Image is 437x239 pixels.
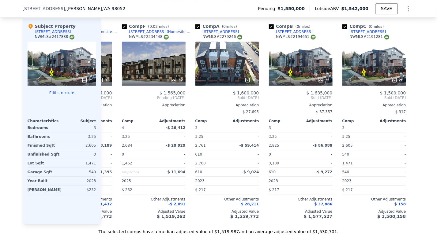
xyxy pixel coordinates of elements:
[122,126,124,130] span: 4
[28,177,61,185] div: Year Built
[243,110,259,114] span: $ 27,695
[195,126,198,130] span: 3
[342,23,386,29] div: Comp C
[28,90,96,95] button: Edit structure
[220,24,239,29] span: ( miles)
[269,143,279,148] span: 2,825
[342,143,353,148] span: 2,605
[171,77,183,83] div: 32
[375,168,406,176] div: -
[269,132,299,141] div: 3.25
[70,35,74,39] img: NWMLS Logo
[122,119,154,123] div: Comp
[375,186,406,194] div: -
[315,202,333,206] span: $ 37,886
[302,150,333,159] div: -
[146,24,171,29] span: ( miles)
[92,143,112,148] span: -$ 28,189
[122,132,153,141] div: 3.25
[122,29,193,34] a: [STREET_ADDRESS] (Homesite #11)
[318,77,330,83] div: 31
[94,170,112,174] span: $ 11,395
[269,152,271,156] span: 0
[28,119,62,123] div: Characteristics
[315,6,341,12] span: Lotside ARV
[394,202,406,206] span: $ 158
[155,177,186,185] div: -
[168,170,186,174] span: $ 11,694
[65,6,125,12] span: , [PERSON_NAME]
[63,150,96,159] div: 0
[375,132,406,141] div: -
[203,34,242,39] div: NWMLS # 2279246
[28,141,61,150] div: Finished Sqft
[155,159,186,167] div: -
[122,188,132,192] span: $ 232
[155,186,186,194] div: -
[195,170,202,174] span: 610
[195,23,239,29] div: Comp A
[269,188,279,192] span: $ 217
[377,214,406,219] span: $ 1,500,158
[316,110,332,114] span: $ 37,357
[122,152,124,156] span: 0
[155,150,186,159] div: -
[95,202,112,206] span: -$ 1,432
[230,214,259,219] span: $ 1,559,773
[157,214,185,219] span: $ 1,519,262
[342,188,353,192] span: $ 217
[166,143,186,148] span: -$ 28,929
[164,35,169,39] img: NWMLS Logo
[149,24,158,29] span: 0.02
[269,29,313,34] a: [STREET_ADDRESS]
[228,186,259,194] div: -
[350,34,389,39] div: NWMLS # 2191281
[228,150,259,159] div: -
[301,119,333,123] div: Adjustments
[228,132,259,141] div: -
[269,161,279,165] span: 3,189
[244,77,256,83] div: 30
[195,152,202,156] span: 610
[122,197,186,202] div: Other Adjustments
[122,168,153,176] div: Unspecified
[269,95,333,100] span: Sold [DATE]
[63,177,96,185] div: 2023
[350,29,386,34] div: [STREET_ADDRESS]
[35,34,74,39] div: NWMLS # 2417888
[302,123,333,132] div: -
[35,29,71,34] div: [STREET_ADDRESS]
[366,24,386,29] span: ( miles)
[302,159,333,167] div: -
[302,186,333,194] div: -
[28,186,62,194] div: [PERSON_NAME]
[102,6,125,11] span: , WA 98052
[122,209,186,214] div: Adjusted Value
[402,2,415,15] button: Show Options
[28,23,76,29] div: Subject Property
[195,209,259,214] div: Adjusted Value
[122,95,186,100] span: Pending [DATE]
[384,35,389,39] img: NWMLS Logo
[228,159,259,167] div: -
[342,197,406,202] div: Other Adjustments
[166,126,186,130] span: -$ 26,412
[28,150,61,159] div: Unfinished Sqft
[239,143,259,148] span: -$ 59,414
[342,177,373,185] div: 2023
[23,6,65,12] span: [STREET_ADDRESS]
[63,141,96,150] div: 2,605
[195,177,226,185] div: 2023
[227,119,259,123] div: Adjustments
[122,143,132,148] span: 2,684
[195,188,206,192] span: $ 217
[63,123,96,132] div: 3
[195,103,259,108] div: Appreciation
[269,197,333,202] div: Other Adjustments
[278,6,305,12] span: $1,550,000
[122,108,186,116] div: -
[376,3,397,14] button: SAVE
[302,132,333,141] div: -
[23,224,415,235] div: The selected comps have a median adjusted value of $1,519,987 and an average adjusted value of $1...
[224,24,226,29] span: 0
